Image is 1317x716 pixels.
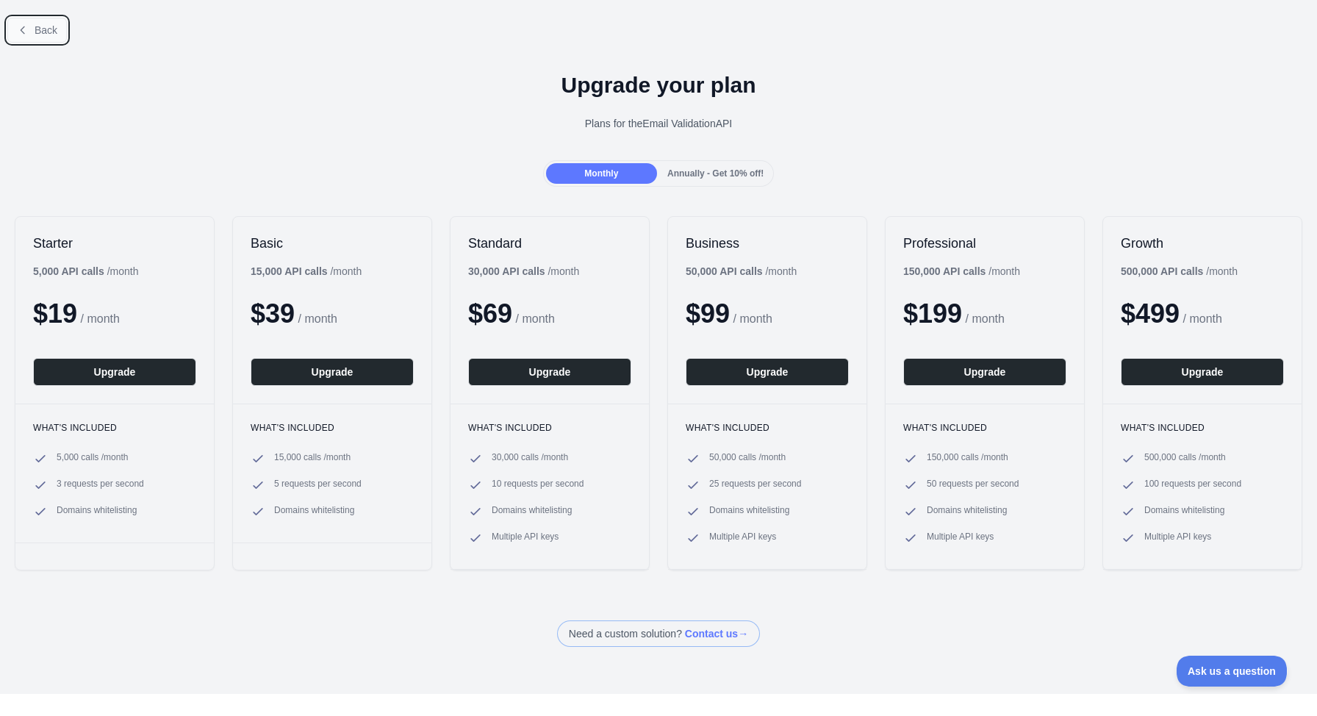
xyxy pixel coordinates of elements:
[468,298,512,329] span: $ 69
[903,235,1066,252] h2: Professional
[686,264,797,279] div: / month
[903,298,962,329] span: $ 199
[686,235,849,252] h2: Business
[468,235,631,252] h2: Standard
[686,298,730,329] span: $ 99
[903,264,1020,279] div: / month
[1177,656,1288,687] iframe: Toggle Customer Support
[903,265,986,277] b: 150,000 API calls
[468,264,579,279] div: / month
[468,265,545,277] b: 30,000 API calls
[686,265,763,277] b: 50,000 API calls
